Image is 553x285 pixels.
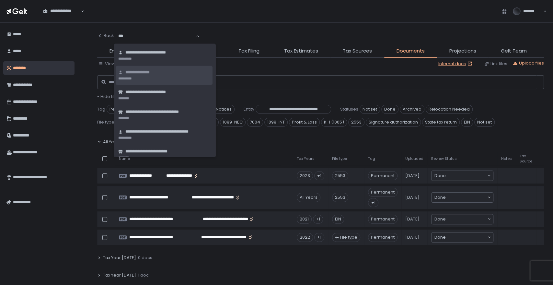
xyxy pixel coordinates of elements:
span: State tax return [422,118,460,127]
span: Review Status [431,156,457,161]
span: File type [97,119,114,125]
span: 1099-INT [264,118,288,127]
span: K-1 (1065) [321,118,347,127]
button: Back [97,29,114,42]
span: [DATE] [405,234,420,240]
span: Tax Sources [343,47,372,55]
span: Permanent [368,188,397,197]
input: Search for option [43,14,80,20]
span: 1 doc [138,272,149,278]
div: 2553 [332,193,348,202]
span: Not set [360,105,380,114]
div: Search for option [114,29,199,43]
div: All Years [297,193,320,202]
input: Search for option [446,194,487,201]
div: 2553 [332,171,348,180]
span: Name [119,156,130,161]
span: Not set [474,118,495,127]
input: Search for option [118,33,195,39]
div: Search for option [432,171,493,181]
div: Search for option [39,5,84,18]
span: Entity [109,47,123,55]
div: Search for option [432,214,493,224]
span: Permanent [368,171,397,180]
div: Search for option [432,193,493,202]
span: Tag [97,106,105,112]
div: Back [97,33,114,39]
span: Statuses [340,106,358,112]
div: +1 [313,215,323,224]
a: Internal docs [438,61,474,67]
span: Tax Years [297,156,315,161]
span: File type [340,234,357,240]
span: All Years [103,139,121,145]
span: Done [434,216,446,222]
span: Notes [501,156,512,161]
span: Tax Filing [238,47,259,55]
span: 7004 [247,118,263,127]
span: File type [332,156,347,161]
span: 2553 [348,118,364,127]
span: Entity [244,106,254,112]
span: Permanent [107,105,136,114]
span: +1 [368,198,378,207]
div: 2021 [297,215,312,224]
span: Tag [368,156,375,161]
input: Search for option [446,216,487,222]
span: Projections [449,47,476,55]
div: 2022 [297,233,313,242]
span: Profit & Loss [289,118,320,127]
span: Documents [397,47,425,55]
span: [DATE] [405,195,420,200]
div: +1 [314,233,324,242]
span: Archived [400,105,424,114]
span: Tax Estimates [284,47,318,55]
span: 0 docs [138,255,152,261]
div: Search for option [432,232,493,242]
input: Search for option [446,234,487,241]
span: Tax Notices [205,105,235,114]
span: Tax Year [DATE] [103,272,136,278]
span: Uploaded [405,156,423,161]
button: View by: Tax years [98,61,144,67]
span: Tax Year [DATE] [103,255,136,261]
button: - Hide filters [97,94,122,100]
span: 1099-NEC [220,118,246,127]
div: EIN [332,215,344,224]
div: +1 [314,171,324,180]
span: Relocation Needed [426,105,473,114]
span: Gelt Team [501,47,527,55]
span: Done [434,234,446,241]
button: Upload files [513,60,544,66]
span: Permanent [368,215,397,224]
span: EIN [461,118,473,127]
span: - Hide filters [97,93,122,100]
button: Link files [484,61,507,67]
span: Done [381,105,398,114]
span: Signature authorization [366,118,421,127]
input: Search for option [446,172,487,179]
span: Done [434,194,446,201]
span: Permanent [368,233,397,242]
span: Tax Source [520,154,532,163]
span: Done [434,172,446,179]
span: [DATE] [405,173,420,179]
div: 2023 [297,171,313,180]
span: [DATE] [405,216,420,222]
